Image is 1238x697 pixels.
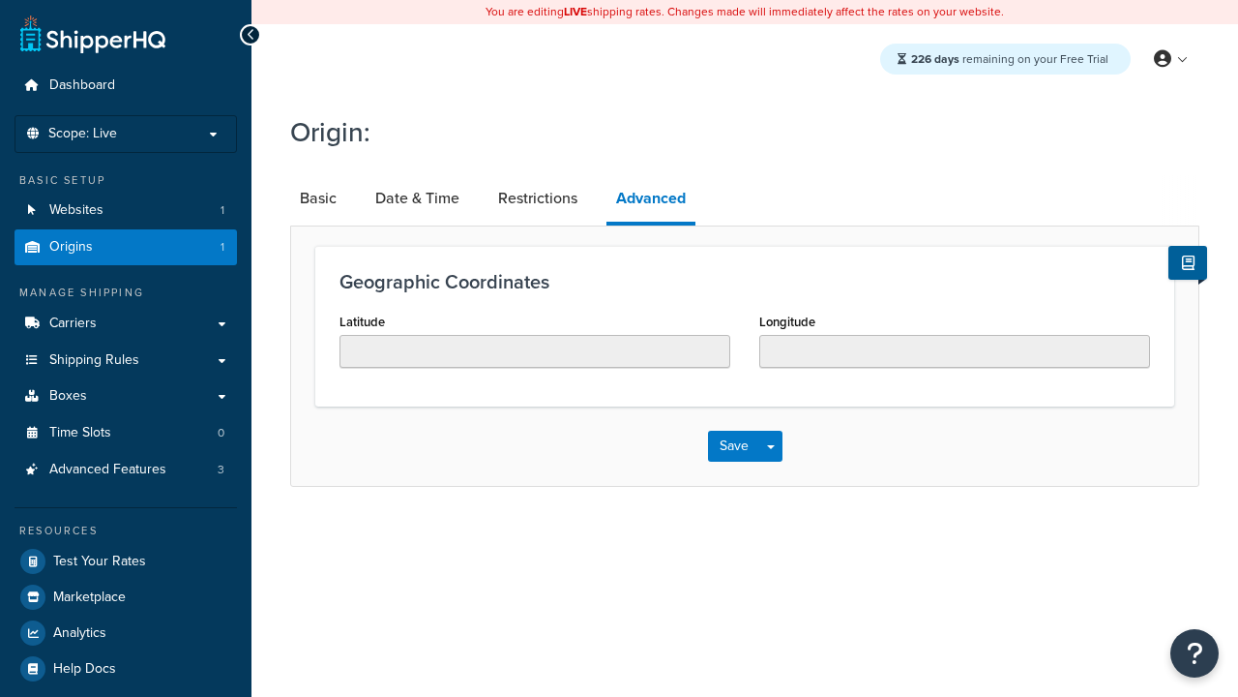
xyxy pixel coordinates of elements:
span: Help Docs [53,661,116,678]
span: 1 [221,202,224,219]
li: Origins [15,229,237,265]
a: Origins1 [15,229,237,265]
a: Basic [290,175,346,222]
span: Websites [49,202,103,219]
a: Advanced Features3 [15,452,237,488]
span: 0 [218,425,224,441]
span: Dashboard [49,77,115,94]
a: Time Slots0 [15,415,237,451]
li: Time Slots [15,415,237,451]
b: LIVE [564,3,587,20]
span: Boxes [49,388,87,405]
a: Carriers [15,306,237,342]
li: Websites [15,193,237,228]
a: Boxes [15,379,237,414]
span: 3 [218,462,224,478]
a: Test Your Rates [15,544,237,579]
a: Marketplace [15,580,237,615]
a: Date & Time [366,175,469,222]
span: Analytics [53,625,106,642]
span: Shipping Rules [49,352,139,369]
button: Open Resource Center [1170,629,1219,678]
a: Shipping Rules [15,343,237,379]
label: Longitude [759,315,815,329]
span: 1 [221,239,224,256]
a: Analytics [15,616,237,651]
span: remaining on your Free Trial [911,50,1108,68]
a: Dashboard [15,68,237,104]
span: Carriers [49,316,97,332]
span: Marketplace [53,590,126,606]
span: Test Your Rates [53,554,146,570]
label: Latitude [339,315,385,329]
a: Restrictions [488,175,587,222]
span: Advanced Features [49,462,166,478]
a: Help Docs [15,652,237,686]
strong: 226 days [911,50,959,68]
div: Basic Setup [15,172,237,189]
a: Advanced [606,175,695,226]
button: Show Help Docs [1168,246,1207,280]
h3: Geographic Coordinates [339,271,1150,292]
button: Save [708,431,760,462]
span: Origins [49,239,93,256]
span: Time Slots [49,425,111,441]
div: Resources [15,523,237,539]
li: Advanced Features [15,452,237,488]
span: Scope: Live [48,126,117,142]
h1: Origin: [290,113,1175,151]
div: Manage Shipping [15,285,237,301]
a: Websites1 [15,193,237,228]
